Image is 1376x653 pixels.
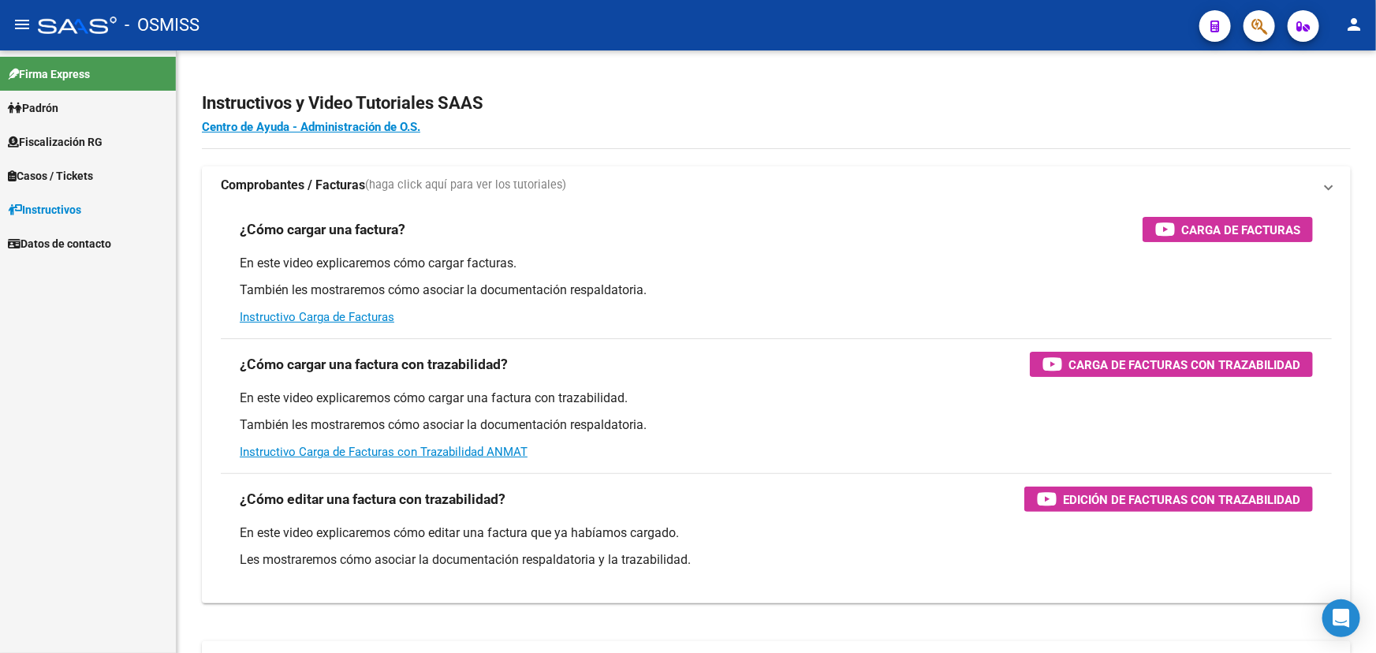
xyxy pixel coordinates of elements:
a: Instructivo Carga de Facturas [240,310,394,324]
button: Carga de Facturas con Trazabilidad [1030,352,1313,377]
span: (haga click aquí para ver los tutoriales) [365,177,566,194]
mat-expansion-panel-header: Comprobantes / Facturas(haga click aquí para ver los tutoriales) [202,166,1351,204]
span: Fiscalización RG [8,133,103,151]
p: En este video explicaremos cómo cargar una factura con trazabilidad. [240,390,1313,407]
strong: Comprobantes / Facturas [221,177,365,194]
p: En este video explicaremos cómo editar una factura que ya habíamos cargado. [240,524,1313,542]
p: Les mostraremos cómo asociar la documentación respaldatoria y la trazabilidad. [240,551,1313,569]
p: También les mostraremos cómo asociar la documentación respaldatoria. [240,282,1313,299]
span: Datos de contacto [8,235,111,252]
p: En este video explicaremos cómo cargar facturas. [240,255,1313,272]
a: Instructivo Carga de Facturas con Trazabilidad ANMAT [240,445,528,459]
h3: ¿Cómo cargar una factura? [240,218,405,241]
h3: ¿Cómo cargar una factura con trazabilidad? [240,353,508,375]
mat-icon: menu [13,15,32,34]
span: Instructivos [8,201,81,218]
span: Edición de Facturas con Trazabilidad [1063,490,1300,509]
button: Edición de Facturas con Trazabilidad [1024,487,1313,512]
button: Carga de Facturas [1143,217,1313,242]
div: Open Intercom Messenger [1322,599,1360,637]
span: Padrón [8,99,58,117]
p: También les mostraremos cómo asociar la documentación respaldatoria. [240,416,1313,434]
h2: Instructivos y Video Tutoriales SAAS [202,88,1351,118]
span: - OSMISS [125,8,200,43]
span: Casos / Tickets [8,167,93,185]
a: Centro de Ayuda - Administración de O.S. [202,120,420,134]
h3: ¿Cómo editar una factura con trazabilidad? [240,488,505,510]
span: Carga de Facturas [1181,220,1300,240]
span: Firma Express [8,65,90,83]
div: Comprobantes / Facturas(haga click aquí para ver los tutoriales) [202,204,1351,603]
mat-icon: person [1344,15,1363,34]
span: Carga de Facturas con Trazabilidad [1068,355,1300,375]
